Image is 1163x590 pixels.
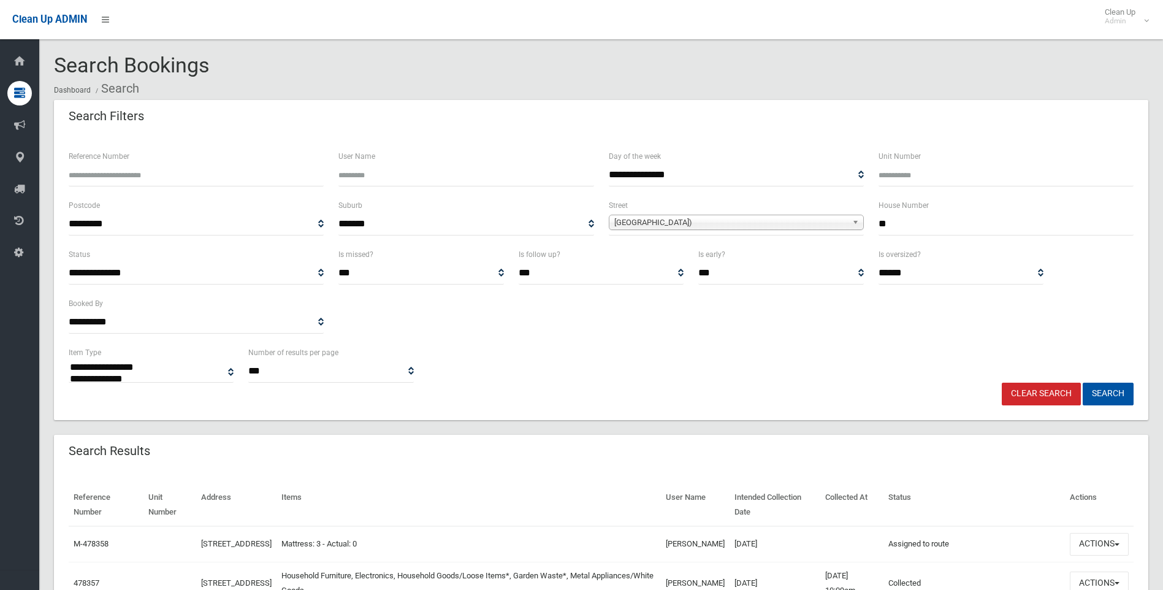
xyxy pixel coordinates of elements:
td: [PERSON_NAME] [661,526,730,562]
label: Status [69,248,90,261]
li: Search [93,77,139,100]
th: Address [196,484,276,526]
th: Items [276,484,661,526]
a: [STREET_ADDRESS] [201,578,272,588]
th: Collected At [820,484,883,526]
header: Search Filters [54,104,159,128]
label: Reference Number [69,150,129,163]
th: Unit Number [143,484,196,526]
a: M-478358 [74,539,109,548]
td: [DATE] [730,526,821,562]
a: 478357 [74,578,99,588]
span: Clean Up [1099,7,1148,26]
label: Day of the week [609,150,661,163]
td: Assigned to route [883,526,1065,562]
label: Is early? [698,248,725,261]
a: Dashboard [54,86,91,94]
span: Search Bookings [54,53,210,77]
label: User Name [338,150,375,163]
span: [GEOGRAPHIC_DATA]) [614,215,847,230]
th: Status [883,484,1065,526]
span: Clean Up ADMIN [12,13,87,25]
td: Mattress: 3 - Actual: 0 [276,526,661,562]
label: Unit Number [879,150,921,163]
th: Reference Number [69,484,143,526]
label: Is oversized? [879,248,921,261]
label: Is missed? [338,248,373,261]
a: [STREET_ADDRESS] [201,539,272,548]
button: Search [1083,383,1134,405]
label: Postcode [69,199,100,212]
label: Is follow up? [519,248,560,261]
label: Number of results per page [248,346,338,359]
label: Booked By [69,297,103,310]
label: Street [609,199,628,212]
label: Item Type [69,346,101,359]
button: Actions [1070,533,1129,556]
th: User Name [661,484,730,526]
small: Admin [1105,17,1135,26]
label: House Number [879,199,929,212]
label: Suburb [338,199,362,212]
th: Intended Collection Date [730,484,821,526]
a: Clear Search [1002,383,1081,405]
th: Actions [1065,484,1134,526]
header: Search Results [54,439,165,463]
